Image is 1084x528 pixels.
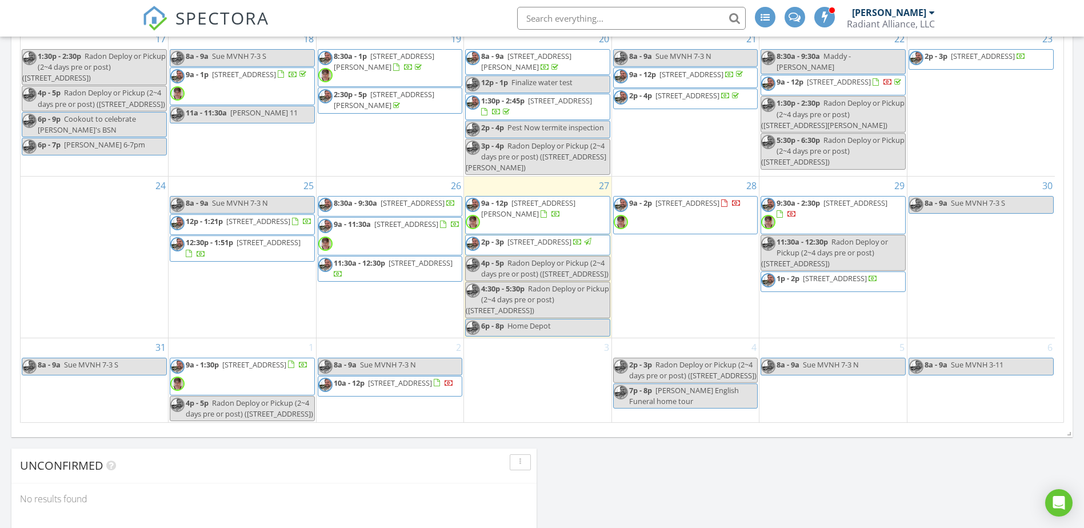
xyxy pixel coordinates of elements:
[186,216,312,226] a: 12p - 1:21p [STREET_ADDRESS]
[528,95,592,106] span: [STREET_ADDRESS]
[170,67,315,105] a: 9a - 1p [STREET_ADDRESS]
[334,219,460,229] a: 9a - 11:30a [STREET_ADDRESS]
[907,177,1055,338] td: Go to August 30, 2025
[655,90,719,101] span: [STREET_ADDRESS]
[170,358,315,395] a: 9a - 1:30p [STREET_ADDRESS]
[777,198,887,219] a: 9:30a - 2:30p [STREET_ADDRESS]
[153,177,168,195] a: Go to August 24, 2025
[614,69,628,83] img: img_9481.jpg
[186,69,209,79] span: 9a - 1p
[170,216,185,230] img: img_9481.jpg
[186,398,313,419] span: Radon Deploy or Pickup (2~4 days pre or post) ([STREET_ADDRESS])
[170,377,185,391] img: deckermatt.jpg
[602,338,611,357] a: Go to September 3, 2025
[892,30,907,48] a: Go to August 22, 2025
[22,114,37,128] img: img_9481.jpg
[614,385,628,399] img: img_9481.jpg
[334,198,455,208] a: 8:30a - 9:30a [STREET_ADDRESS]
[22,51,37,65] img: img_9481.jpg
[481,237,593,247] a: 2p - 3p [STREET_ADDRESS]
[613,67,758,88] a: 9a - 12p [STREET_ADDRESS]
[614,90,628,105] img: img_9481.jpg
[465,196,610,234] a: 9a - 12p [STREET_ADDRESS][PERSON_NAME]
[389,258,453,268] span: [STREET_ADDRESS]
[925,51,1026,61] a: 2p - 3p [STREET_ADDRESS]
[481,95,525,106] span: 1:30p - 2:45p
[614,198,628,212] img: img_9481.jpg
[892,177,907,195] a: Go to August 29, 2025
[777,198,820,208] span: 9:30a - 2:30p
[1045,338,1055,357] a: Go to September 6, 2025
[777,135,820,145] span: 5:30p - 6:30p
[334,51,434,72] a: 8:30a - 1p [STREET_ADDRESS][PERSON_NAME]
[318,68,333,82] img: deckermatt.jpg
[466,283,480,298] img: img_9481.jpg
[170,235,315,261] a: 12:30p - 1:51p [STREET_ADDRESS]
[466,141,480,155] img: img_9481.jpg
[611,338,759,422] td: Go to September 4, 2025
[38,114,61,124] span: 6p - 9p
[761,51,775,65] img: img_9481.jpg
[318,219,333,233] img: img_9481.jpg
[614,359,628,374] img: img_9481.jpg
[481,51,571,72] a: 8a - 9a [STREET_ADDRESS][PERSON_NAME]
[466,258,480,272] img: img_9481.jpg
[597,177,611,195] a: Go to August 27, 2025
[374,219,438,229] span: [STREET_ADDRESS]
[64,359,118,370] span: Sue MVNH 7-3 S
[464,338,612,422] td: Go to September 3, 2025
[186,216,223,226] span: 12p - 1:21p
[334,51,434,72] span: [STREET_ADDRESS][PERSON_NAME]
[951,359,1003,370] span: Sue MVNH 3-11
[230,107,298,118] span: [PERSON_NAME] 11
[629,69,745,79] a: 9a - 12p [STREET_ADDRESS]
[38,139,61,150] span: 6p - 7p
[301,30,316,48] a: Go to August 18, 2025
[212,69,276,79] span: [STREET_ADDRESS]
[170,359,185,374] img: img_9481.jpg
[597,30,611,48] a: Go to August 20, 2025
[761,135,775,149] img: img_9481.jpg
[629,359,757,381] span: Radon Deploy or Pickup (2~4 days pre or post) ([STREET_ADDRESS])
[481,258,504,268] span: 4p - 5p
[170,69,185,83] img: img_9481.jpg
[507,237,571,247] span: [STREET_ADDRESS]
[481,237,504,247] span: 2p - 3p
[481,77,508,87] span: 12p - 1p
[907,338,1055,422] td: Go to September 6, 2025
[334,258,385,268] span: 11:30a - 12:30p
[629,198,741,208] a: 9a - 2p [STREET_ADDRESS]
[318,378,333,392] img: img_9481.jpg
[22,139,37,154] img: img_9481.jpg
[777,51,851,72] span: Maddy - [PERSON_NAME]
[481,198,575,219] span: [STREET_ADDRESS][PERSON_NAME]
[466,122,480,137] img: img_9481.jpg
[614,51,628,65] img: img_9481.jpg
[611,29,759,176] td: Go to August 21, 2025
[318,217,463,255] a: 9a - 11:30a [STREET_ADDRESS]
[186,359,219,370] span: 9a - 1:30p
[925,198,947,208] span: 8a - 9a
[614,215,628,229] img: deckermatt.jpg
[186,398,209,408] span: 4p - 5p
[761,135,905,167] span: Radon Deploy or Pickup (2~4 days pre or post) ([STREET_ADDRESS])
[169,177,317,338] td: Go to August 25, 2025
[318,359,333,374] img: img_9481.jpg
[465,94,610,119] a: 1:30p - 2:45p [STREET_ADDRESS]
[226,216,290,226] span: [STREET_ADDRESS]
[318,376,463,397] a: 10a - 12p [STREET_ADDRESS]
[186,359,308,370] a: 9a - 1:30p [STREET_ADDRESS]
[909,198,923,212] img: img_9481.jpg
[629,385,652,395] span: 7p - 8p
[466,95,480,110] img: img_9481.jpg
[777,77,803,87] span: 9a - 12p
[517,7,746,30] input: Search everything...
[175,6,269,30] span: SPECTORA
[481,122,504,133] span: 2p - 4p
[22,87,37,102] img: img_9481.jpg
[170,237,185,251] img: img_9481.jpg
[1040,30,1055,48] a: Go to August 23, 2025
[334,51,367,61] span: 8:30a - 1p
[381,198,445,208] span: [STREET_ADDRESS]
[334,198,377,208] span: 8:30a - 9:30a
